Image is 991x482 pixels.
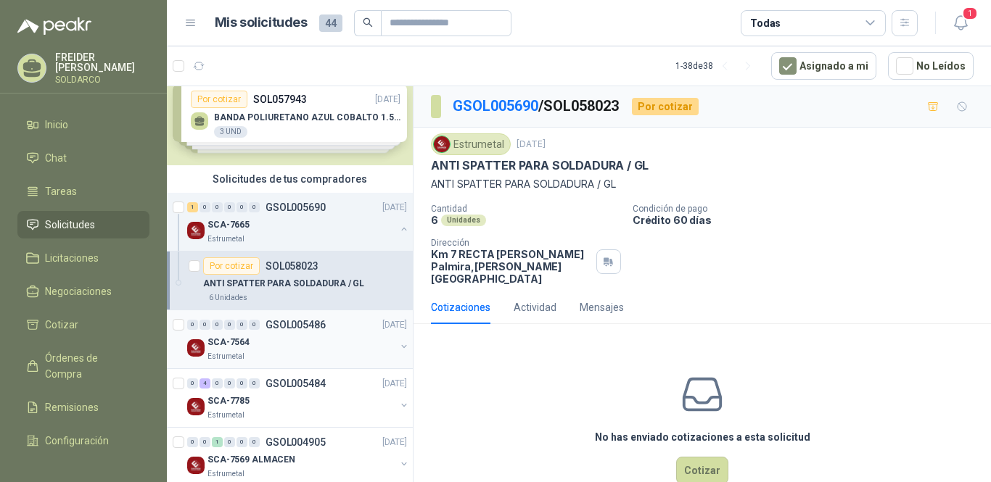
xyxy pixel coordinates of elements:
[207,336,250,349] p: SCA-7564
[187,222,205,239] img: Company Logo
[249,320,260,330] div: 0
[431,214,438,226] p: 6
[187,433,410,480] a: 0 0 1 0 0 0 GSOL004905[DATE] Company LogoSCA-7569 ALMACENEstrumetal
[45,317,78,333] span: Cotizar
[363,17,373,28] span: search
[431,299,490,315] div: Cotizaciones
[632,98,699,115] div: Por cotizar
[207,233,244,245] p: Estrumetal
[580,299,624,315] div: Mensajes
[187,398,205,415] img: Company Logo
[200,320,210,330] div: 0
[17,311,149,338] a: Cotizar
[595,429,810,445] h3: No has enviado cotizaciones a esta solicitud
[633,214,985,226] p: Crédito 60 días
[212,202,223,212] div: 0
[200,202,210,212] div: 0
[207,468,244,480] p: Estrumetal
[382,201,407,215] p: [DATE]
[633,204,985,214] p: Condición de pago
[266,378,326,388] p: GSOL005484
[167,165,413,193] div: Solicitudes de tus compradores
[266,437,326,447] p: GSOL004905
[187,199,410,245] a: 1 0 0 0 0 0 GSOL005690[DATE] Company LogoSCA-7665Estrumetal
[187,316,410,362] a: 0 0 0 0 0 0 GSOL005486[DATE] Company LogoSCA-7564Estrumetal
[200,437,210,447] div: 0
[45,350,136,382] span: Órdenes de Compra
[888,52,974,80] button: No Leídos
[249,202,260,212] div: 0
[431,204,621,214] p: Cantidad
[215,12,308,33] h1: Mis solicitudes
[237,320,247,330] div: 0
[207,351,244,362] p: Estrumetal
[17,211,149,238] a: Solicitudes
[187,437,198,447] div: 0
[947,10,974,36] button: 1
[17,427,149,454] a: Configuración
[431,133,511,155] div: Estrumetal
[17,244,149,272] a: Licitaciones
[962,7,978,20] span: 1
[17,178,149,205] a: Tareas
[382,318,407,332] p: [DATE]
[266,320,326,330] p: GSOL005486
[237,202,247,212] div: 0
[55,52,149,72] p: FREIDER [PERSON_NAME]
[45,283,112,299] span: Negociaciones
[45,183,77,199] span: Tareas
[431,238,591,248] p: Dirección
[319,14,342,32] span: 44
[207,218,250,232] p: SCA-7665
[771,52,876,80] button: Asignado a mi
[203,292,253,304] div: 6 Unidades
[207,410,244,421] p: Estrumetal
[17,344,149,388] a: Órdenes de Compra
[167,60,413,165] div: Solicitudes de nuevos compradoresPor cotizarSOL057943[DATE] BANDA POLIURETANO AZUL COBALTO 1.5MM ...
[382,436,407,449] p: [DATE]
[237,437,247,447] div: 0
[266,202,326,212] p: GSOL005690
[187,202,198,212] div: 1
[55,75,149,84] p: SOLDARCO
[45,150,67,166] span: Chat
[224,320,235,330] div: 0
[453,95,620,117] p: / SOL058023
[187,339,205,357] img: Company Logo
[187,378,198,388] div: 0
[187,375,410,421] a: 0 4 0 0 0 0 GSOL005484[DATE] Company LogoSCA-7785Estrumetal
[45,250,99,266] span: Licitaciones
[17,111,149,138] a: Inicio
[212,437,223,447] div: 1
[212,320,223,330] div: 0
[453,97,538,115] a: GSOL005690
[17,17,91,35] img: Logo peakr
[203,257,260,275] div: Por cotizar
[207,394,250,408] p: SCA-7785
[17,278,149,305] a: Negociaciones
[675,54,760,78] div: 1 - 38 de 38
[266,261,318,271] p: SOL058023
[187,457,205,474] img: Company Logo
[45,399,99,415] span: Remisiones
[237,378,247,388] div: 0
[17,144,149,172] a: Chat
[224,437,235,447] div: 0
[212,378,223,388] div: 0
[514,299,556,315] div: Actividad
[207,453,295,467] p: SCA-7569 ALMACEN
[45,117,68,133] span: Inicio
[17,394,149,421] a: Remisiones
[224,202,235,212] div: 0
[224,378,235,388] div: 0
[167,252,413,310] a: Por cotizarSOL058023ANTI SPATTER PARA SOLDADURA / GL6 Unidades
[431,176,974,192] p: ANTI SPATTER PARA SOLDADURA / GL
[45,217,95,233] span: Solicitudes
[45,433,109,449] span: Configuración
[517,138,546,151] p: [DATE]
[200,378,210,388] div: 4
[249,378,260,388] div: 0
[431,158,649,173] p: ANTI SPATTER PARA SOLDADURA / GL
[187,320,198,330] div: 0
[382,377,407,391] p: [DATE]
